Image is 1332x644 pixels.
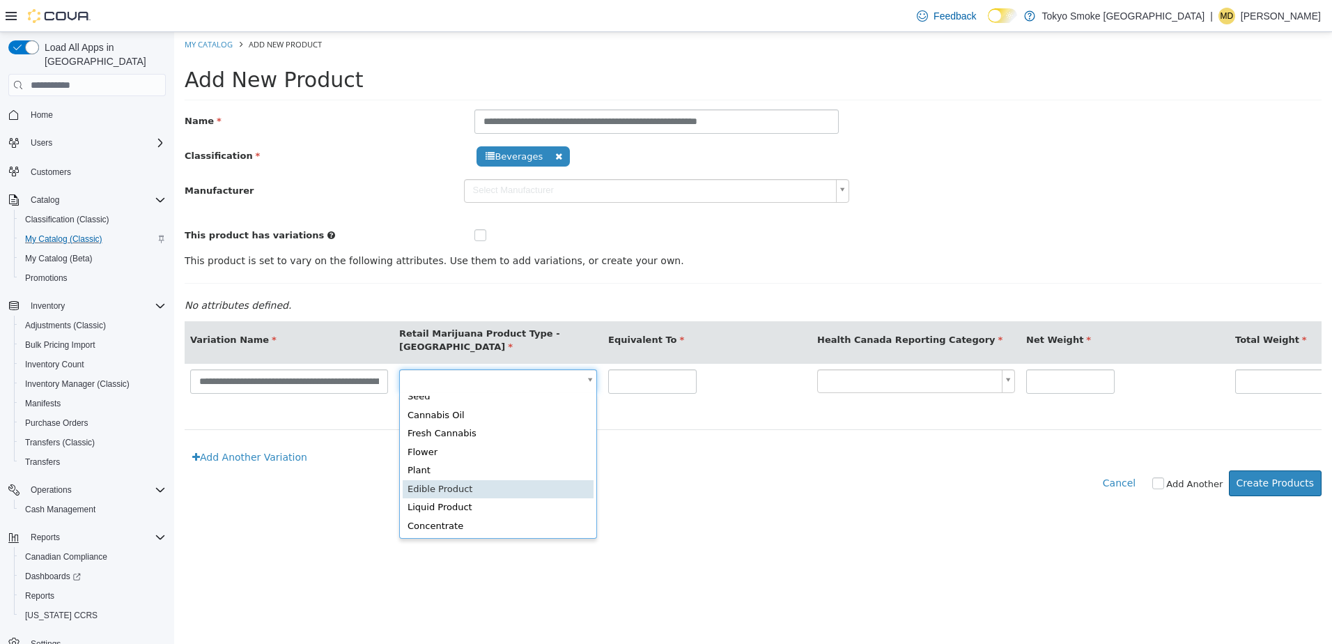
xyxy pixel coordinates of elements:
[229,466,419,485] div: Liquid Product
[3,528,171,547] button: Reports
[20,211,115,228] a: Classification (Classic)
[25,162,166,180] span: Customers
[31,194,59,206] span: Catalog
[31,532,60,543] span: Reports
[25,135,166,151] span: Users
[20,231,108,247] a: My Catalog (Classic)
[20,376,166,392] span: Inventory Manager (Classic)
[31,137,52,148] span: Users
[25,590,54,601] span: Reports
[20,434,100,451] a: Transfers (Classic)
[20,549,113,565] a: Canadian Compliance
[25,164,77,181] a: Customers
[1218,8,1235,24] div: Misha Degtiarev
[20,588,166,604] span: Reports
[20,356,166,373] span: Inventory Count
[20,317,111,334] a: Adjustments (Classic)
[20,337,166,353] span: Bulk Pricing Import
[25,253,93,264] span: My Catalog (Beta)
[20,317,166,334] span: Adjustments (Classic)
[39,40,166,68] span: Load All Apps in [GEOGRAPHIC_DATA]
[988,23,989,24] span: Dark Mode
[25,192,65,208] button: Catalog
[20,501,101,518] a: Cash Management
[28,9,91,23] img: Cova
[20,454,65,470] a: Transfers
[229,411,419,430] div: Flower
[20,607,166,624] span: Washington CCRS
[3,480,171,500] button: Operations
[20,337,101,353] a: Bulk Pricing Import
[20,568,166,585] span: Dashboards
[14,452,171,472] button: Transfers
[25,482,77,498] button: Operations
[25,298,70,314] button: Inventory
[229,355,419,374] div: Seed
[229,485,419,504] div: Concentrate
[988,8,1017,23] input: Dark Mode
[20,415,94,431] a: Purchase Orders
[25,457,60,468] span: Transfers
[25,398,61,409] span: Manifests
[14,394,171,413] button: Manifests
[25,214,109,225] span: Classification (Classic)
[25,135,58,151] button: Users
[20,415,166,431] span: Purchase Orders
[25,504,95,515] span: Cash Management
[25,273,68,284] span: Promotions
[911,2,982,30] a: Feedback
[14,547,171,567] button: Canadian Compliance
[3,133,171,153] button: Users
[1221,8,1234,24] span: MD
[20,607,103,624] a: [US_STATE] CCRS
[20,588,60,604] a: Reports
[14,229,171,249] button: My Catalog (Classic)
[1241,8,1321,24] p: [PERSON_NAME]
[14,355,171,374] button: Inventory Count
[229,429,419,448] div: Plant
[20,270,166,286] span: Promotions
[25,529,65,546] button: Reports
[20,231,166,247] span: My Catalog (Classic)
[25,529,166,546] span: Reports
[25,298,166,314] span: Inventory
[20,568,86,585] a: Dashboards
[25,610,98,621] span: [US_STATE] CCRS
[14,374,171,394] button: Inventory Manager (Classic)
[20,211,166,228] span: Classification (Classic)
[25,437,95,448] span: Transfers (Classic)
[20,434,166,451] span: Transfers (Classic)
[14,316,171,335] button: Adjustments (Classic)
[14,433,171,452] button: Transfers (Classic)
[934,9,976,23] span: Feedback
[20,549,166,565] span: Canadian Compliance
[1042,8,1205,24] p: Tokyo Smoke [GEOGRAPHIC_DATA]
[25,551,107,562] span: Canadian Compliance
[14,567,171,586] a: Dashboards
[3,190,171,210] button: Catalog
[25,482,166,498] span: Operations
[25,417,88,429] span: Purchase Orders
[25,359,84,370] span: Inventory Count
[229,448,419,467] div: Edible Product
[25,233,102,245] span: My Catalog (Classic)
[20,395,66,412] a: Manifests
[3,296,171,316] button: Inventory
[14,268,171,288] button: Promotions
[14,500,171,519] button: Cash Management
[25,107,59,123] a: Home
[20,376,135,392] a: Inventory Manager (Classic)
[229,374,419,393] div: Cannabis Oil
[25,571,81,582] span: Dashboards
[25,192,166,208] span: Catalog
[14,210,171,229] button: Classification (Classic)
[229,392,419,411] div: Fresh Cannabis
[25,378,130,390] span: Inventory Manager (Classic)
[31,167,71,178] span: Customers
[14,606,171,625] button: [US_STATE] CCRS
[31,300,65,312] span: Inventory
[25,106,166,123] span: Home
[25,320,106,331] span: Adjustments (Classic)
[31,109,53,121] span: Home
[31,484,72,496] span: Operations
